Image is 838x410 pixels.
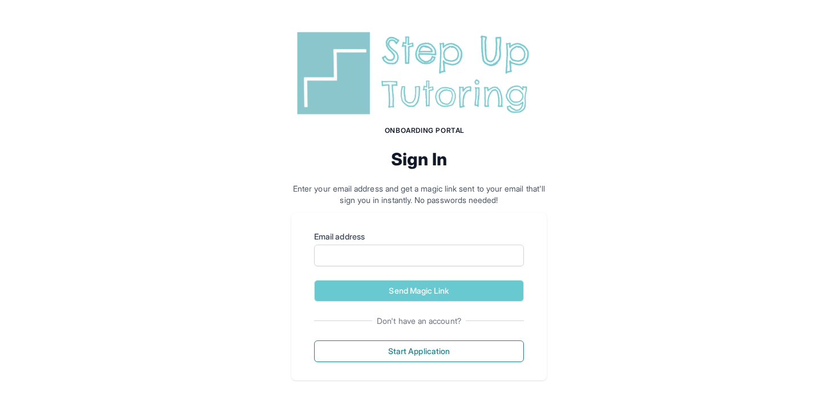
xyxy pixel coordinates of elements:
[314,280,524,302] button: Send Magic Link
[291,183,547,206] p: Enter your email address and get a magic link sent to your email that'll sign you in instantly. N...
[372,315,466,327] span: Don't have an account?
[314,340,524,362] button: Start Application
[291,149,547,169] h2: Sign In
[314,231,524,242] label: Email address
[303,126,547,135] h1: Onboarding Portal
[291,27,547,119] img: Step Up Tutoring horizontal logo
